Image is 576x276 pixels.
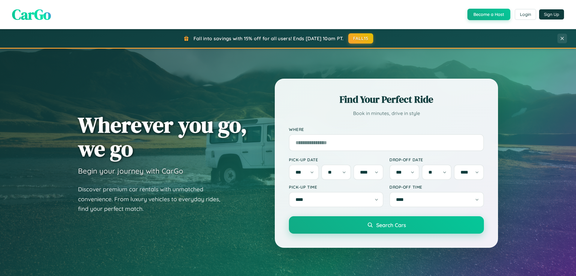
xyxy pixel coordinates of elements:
button: Login [515,9,536,20]
span: CarGo [12,5,51,24]
p: Discover premium car rentals with unmatched convenience. From luxury vehicles to everyday rides, ... [78,184,228,214]
p: Book in minutes, drive in style [289,109,484,118]
button: Sign Up [539,9,564,20]
label: Pick-up Time [289,184,383,190]
button: Become a Host [467,9,510,20]
h3: Begin your journey with CarGo [78,166,183,175]
label: Drop-off Time [389,184,484,190]
span: Search Cars [376,222,406,228]
button: Search Cars [289,216,484,234]
label: Where [289,127,484,132]
label: Pick-up Date [289,157,383,162]
label: Drop-off Date [389,157,484,162]
button: FALL15 [348,33,373,44]
span: Fall into savings with 15% off for all users! Ends [DATE] 10am PT. [193,35,344,41]
h1: Wherever you go, we go [78,113,247,160]
h2: Find Your Perfect Ride [289,93,484,106]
